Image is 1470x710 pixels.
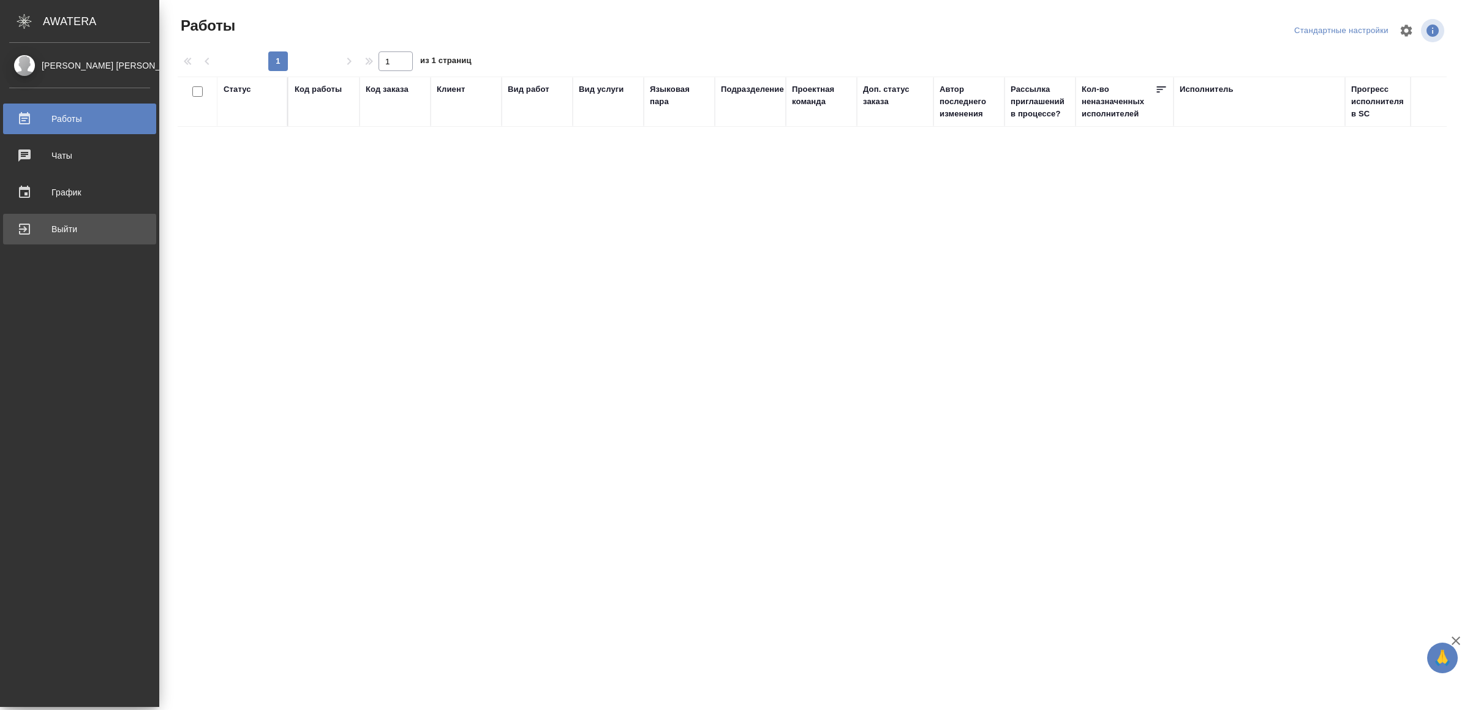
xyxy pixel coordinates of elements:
[1392,16,1421,45] span: Настроить таблицу
[650,83,709,108] div: Языковая пара
[721,83,784,96] div: Подразделение
[1291,21,1392,40] div: split button
[863,83,927,108] div: Доп. статус заказа
[43,9,159,34] div: AWATERA
[579,83,624,96] div: Вид услуги
[1082,83,1155,120] div: Кол-во неназначенных исполнителей
[1180,83,1234,96] div: Исполнитель
[3,104,156,134] a: Работы
[9,183,150,202] div: График
[9,59,150,72] div: [PERSON_NAME] [PERSON_NAME]
[420,53,472,71] span: из 1 страниц
[792,83,851,108] div: Проектная команда
[1427,643,1458,673] button: 🙏
[1011,83,1069,120] div: Рассылка приглашений в процессе?
[178,16,235,36] span: Работы
[508,83,549,96] div: Вид работ
[9,110,150,128] div: Работы
[3,140,156,171] a: Чаты
[1432,645,1453,671] span: 🙏
[295,83,342,96] div: Код работы
[940,83,998,120] div: Автор последнего изменения
[224,83,251,96] div: Статус
[9,146,150,165] div: Чаты
[3,214,156,244] a: Выйти
[1421,19,1447,42] span: Посмотреть информацию
[1351,83,1406,120] div: Прогресс исполнителя в SC
[366,83,409,96] div: Код заказа
[3,177,156,208] a: График
[437,83,465,96] div: Клиент
[9,220,150,238] div: Выйти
